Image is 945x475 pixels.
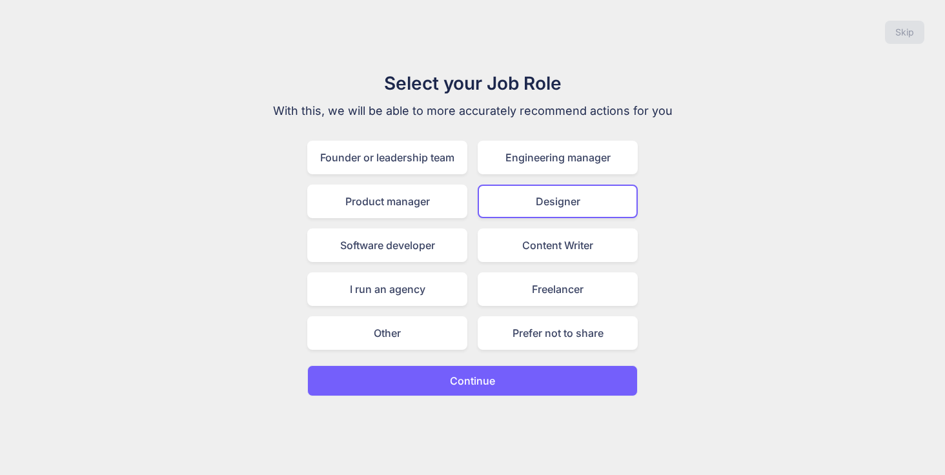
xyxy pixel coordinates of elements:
div: Founder or leadership team [307,141,467,174]
div: Content Writer [478,228,638,262]
button: Skip [885,21,924,44]
p: With this, we will be able to more accurately recommend actions for you [256,102,689,120]
div: Freelancer [478,272,638,306]
div: Product manager [307,185,467,218]
div: Prefer not to share [478,316,638,350]
button: Continue [307,365,638,396]
h1: Select your Job Role [256,70,689,97]
div: Designer [478,185,638,218]
div: I run an agency [307,272,467,306]
div: Software developer [307,228,467,262]
div: Other [307,316,467,350]
p: Continue [450,373,495,389]
div: Engineering manager [478,141,638,174]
